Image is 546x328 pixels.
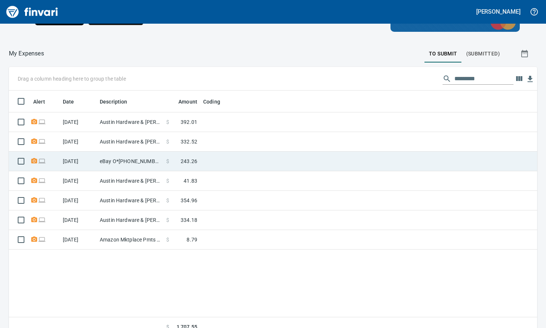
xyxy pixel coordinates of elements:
td: [DATE] [60,230,97,250]
button: Choose columns to display [513,73,525,84]
span: Receipt Required [30,237,38,242]
td: Austin Hardware & [PERSON_NAME] Summit [GEOGRAPHIC_DATA] [97,210,163,230]
span: 41.83 [184,177,197,185]
td: Austin Hardware & [PERSON_NAME] Summit [GEOGRAPHIC_DATA] [97,171,163,191]
td: eBay O*[PHONE_NUMBER] [GEOGRAPHIC_DATA] [97,152,163,171]
span: Coding [203,97,220,106]
span: Alert [33,97,55,106]
td: Austin Hardware & [PERSON_NAME] Summit [GEOGRAPHIC_DATA] [97,112,163,132]
span: Receipt Required [30,119,38,124]
span: Online transaction [38,198,46,203]
span: 334.18 [181,216,197,224]
span: Receipt Required [30,198,38,203]
span: $ [166,197,169,204]
td: [DATE] [60,171,97,191]
td: [DATE] [60,112,97,132]
span: $ [166,138,169,145]
span: To Submit [429,49,457,58]
span: Online transaction [38,237,46,242]
td: [DATE] [60,191,97,210]
span: 243.26 [181,158,197,165]
span: $ [166,158,169,165]
td: [DATE] [60,210,97,230]
span: 354.96 [181,197,197,204]
span: Receipt Required [30,178,38,183]
span: Online transaction [38,159,46,163]
span: 8.79 [187,236,197,243]
span: Online transaction [38,217,46,222]
td: Austin Hardware & [PERSON_NAME] Summit [GEOGRAPHIC_DATA] [97,191,163,210]
p: My Expenses [9,49,44,58]
span: $ [166,118,169,126]
span: Amount [169,97,197,106]
span: $ [166,236,169,243]
button: Show transactions within a particular date range [513,45,537,62]
h5: [PERSON_NAME] [476,8,521,16]
button: [PERSON_NAME] [474,6,522,17]
span: Amount [178,97,197,106]
span: Online transaction [38,178,46,183]
td: Austin Hardware & [PERSON_NAME] Summit [GEOGRAPHIC_DATA] [97,132,163,152]
span: Receipt Required [30,139,38,144]
span: $ [166,177,169,185]
p: Drag a column heading here to group the table [18,75,126,82]
td: [DATE] [60,132,97,152]
span: Receipt Required [30,217,38,222]
span: 332.52 [181,138,197,145]
span: Coding [203,97,230,106]
span: $ [166,216,169,224]
nav: breadcrumb [9,49,44,58]
td: [DATE] [60,152,97,171]
button: Download table [525,74,536,85]
td: Amazon Mktplace Pmts [DOMAIN_NAME][URL] WA [97,230,163,250]
span: Description [100,97,127,106]
span: Date [63,97,74,106]
img: Finvari [4,3,60,21]
span: Online transaction [38,119,46,124]
span: Receipt Required [30,159,38,163]
span: 392.01 [181,118,197,126]
span: Date [63,97,84,106]
span: Online transaction [38,139,46,144]
span: (Submitted) [466,49,500,58]
span: Alert [33,97,45,106]
span: Description [100,97,137,106]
